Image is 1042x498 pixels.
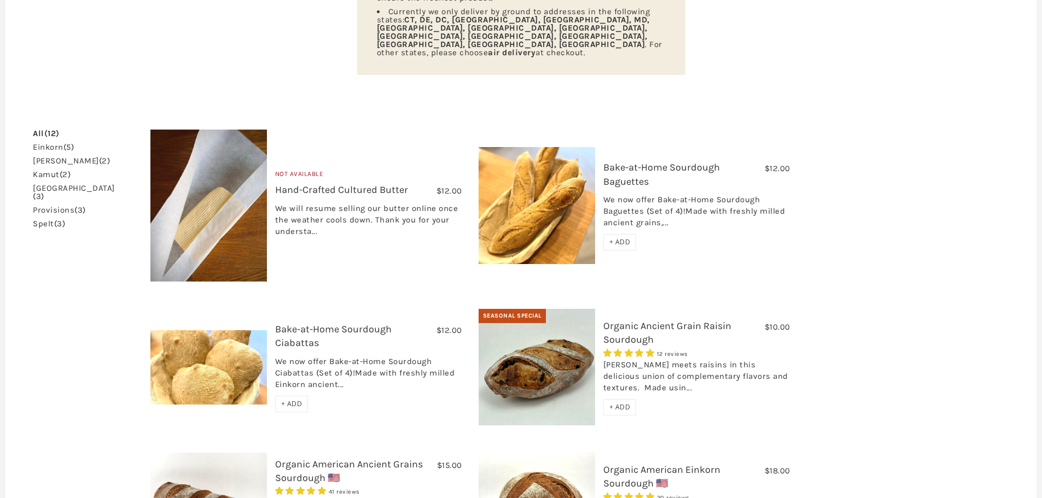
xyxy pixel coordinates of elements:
span: 5.00 stars [603,348,657,358]
strong: CT, DE, DC, [GEOGRAPHIC_DATA], [GEOGRAPHIC_DATA], MD, [GEOGRAPHIC_DATA], [GEOGRAPHIC_DATA], [GEOG... [377,15,650,49]
a: All(12) [33,130,60,138]
a: Hand-Crafted Cultured Butter [275,184,408,196]
a: Bake-at-Home Sourdough Baguettes [603,161,720,187]
span: $12.00 [436,325,462,335]
div: Not Available [275,169,462,184]
span: Currently we only deliver by ground to addresses in the following states: . For other states, ple... [377,7,662,57]
span: 41 reviews [329,488,360,495]
a: Bake-at-Home Sourdough Ciabattas [275,323,392,349]
img: Bake-at-Home Sourdough Ciabattas [150,330,267,405]
span: + ADD [609,402,631,412]
span: (3) [74,205,86,215]
a: kamut(2) [33,171,71,179]
div: We now offer Bake-at-Home Sourdough Ciabattas (Set of 4)!Made with freshly milled Einkorn ancient... [275,356,462,396]
span: (2) [99,156,110,166]
span: $15.00 [437,460,462,470]
a: spelt(3) [33,220,65,228]
span: (12) [44,128,60,138]
img: Organic Ancient Grain Raisin Sourdough [479,309,595,425]
a: Organic Ancient Grain Raisin Sourdough [603,320,731,345]
strong: air delivery [488,48,535,57]
span: 12 reviews [657,350,688,358]
span: (3) [33,191,44,201]
span: $18.00 [765,466,790,476]
span: (2) [60,169,71,179]
a: einkorn(5) [33,143,74,151]
a: Organic American Ancient Grains Sourdough 🇺🇸 [275,458,423,484]
div: [PERSON_NAME] meets raisins in this delicious union of complementary flavors and textures. Made u... [603,359,790,399]
span: $10.00 [765,322,790,332]
span: (3) [54,219,66,229]
div: + ADD [603,234,637,250]
img: Hand-Crafted Cultured Butter [150,130,267,282]
div: Seasonal Special [479,309,546,323]
span: + ADD [281,399,302,408]
div: + ADD [275,396,308,412]
span: 4.93 stars [275,486,329,496]
a: Organic American Einkorn Sourdough 🇺🇸 [603,464,720,489]
span: $12.00 [765,163,790,173]
a: [GEOGRAPHIC_DATA](3) [33,184,115,201]
div: We now offer Bake-at-Home Sourdough Baguettes (Set of 4)!Made with freshly milled ancient grains,... [603,194,790,234]
img: Bake-at-Home Sourdough Baguettes [479,147,595,264]
span: (5) [63,142,74,152]
div: + ADD [603,399,637,415]
div: We will resume selling our butter online once the weather cools down. Thank you for your understa... [275,203,462,243]
a: provisions(3) [33,206,86,214]
span: $12.00 [436,186,462,196]
span: + ADD [609,237,631,247]
a: [PERSON_NAME](2) [33,157,110,165]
